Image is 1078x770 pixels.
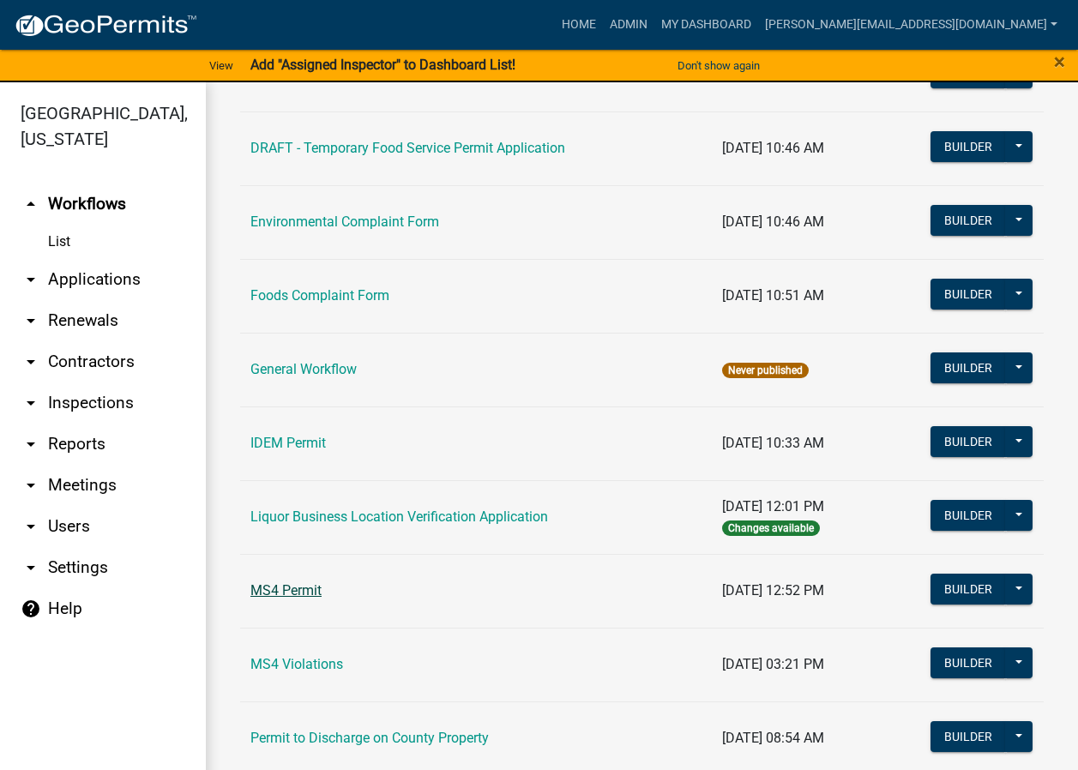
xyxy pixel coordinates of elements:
[930,57,1006,88] button: Builder
[250,582,322,599] a: MS4 Permit
[250,287,389,304] a: Foods Complaint Form
[250,656,343,672] a: MS4 Violations
[930,426,1006,457] button: Builder
[21,516,41,537] i: arrow_drop_down
[930,352,1006,383] button: Builder
[202,51,240,80] a: View
[21,352,41,372] i: arrow_drop_down
[930,647,1006,678] button: Builder
[250,730,489,746] a: Permit to Discharge on County Property
[722,435,824,451] span: [DATE] 10:33 AM
[21,194,41,214] i: arrow_drop_up
[722,656,824,672] span: [DATE] 03:21 PM
[21,475,41,496] i: arrow_drop_down
[250,214,439,230] a: Environmental Complaint Form
[21,557,41,578] i: arrow_drop_down
[1054,51,1065,72] button: Close
[603,9,654,41] a: Admin
[722,498,824,514] span: [DATE] 12:01 PM
[555,9,603,41] a: Home
[250,508,548,525] a: Liquor Business Location Verification Application
[930,574,1006,605] button: Builder
[722,363,809,378] span: Never published
[758,9,1064,41] a: [PERSON_NAME][EMAIL_ADDRESS][DOMAIN_NAME]
[21,393,41,413] i: arrow_drop_down
[250,435,326,451] a: IDEM Permit
[21,599,41,619] i: help
[671,51,767,80] button: Don't show again
[654,9,758,41] a: My Dashboard
[722,730,824,746] span: [DATE] 08:54 AM
[930,500,1006,531] button: Builder
[250,361,357,377] a: General Workflow
[21,269,41,290] i: arrow_drop_down
[722,287,824,304] span: [DATE] 10:51 AM
[722,520,820,536] span: Changes available
[930,279,1006,310] button: Builder
[722,140,824,156] span: [DATE] 10:46 AM
[930,721,1006,752] button: Builder
[930,131,1006,162] button: Builder
[21,310,41,331] i: arrow_drop_down
[722,214,824,230] span: [DATE] 10:46 AM
[930,205,1006,236] button: Builder
[1054,50,1065,74] span: ×
[21,434,41,454] i: arrow_drop_down
[250,57,515,73] strong: Add "Assigned Inspector" to Dashboard List!
[250,140,565,156] a: DRAFT - Temporary Food Service Permit Application
[722,582,824,599] span: [DATE] 12:52 PM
